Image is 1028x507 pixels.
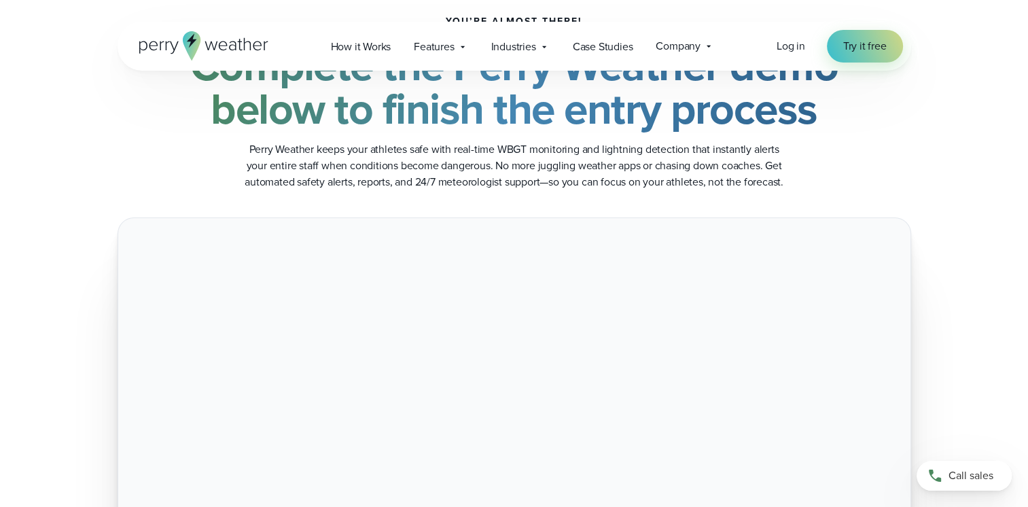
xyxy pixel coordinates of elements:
[561,33,645,60] a: Case Studies
[319,33,403,60] a: How it Works
[843,38,887,54] span: Try it free
[573,39,633,55] span: Case Studies
[917,461,1012,491] a: Call sales
[491,39,536,55] span: Industries
[331,39,391,55] span: How it Works
[414,39,454,55] span: Features
[243,141,786,190] p: Perry Weather keeps your athletes safe with real-time WBGT monitoring and lightning detection tha...
[446,16,582,27] h5: You’re almost there!
[190,33,838,141] strong: Complete the Perry Weather demo below to finish the entry process
[777,38,805,54] a: Log in
[656,38,701,54] span: Company
[949,468,993,484] span: Call sales
[827,30,903,63] a: Try it free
